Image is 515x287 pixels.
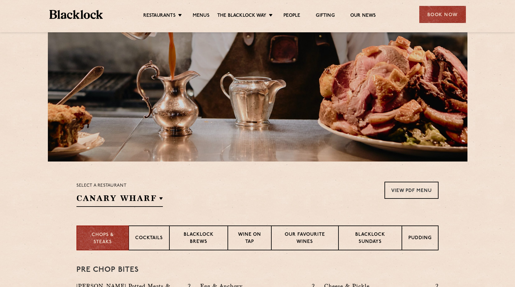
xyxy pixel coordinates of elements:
[350,13,376,20] a: Our News
[49,10,103,19] img: BL_Textured_Logo-footer-cropped.svg
[419,6,466,23] div: Book Now
[143,13,176,20] a: Restaurants
[76,182,163,190] p: Select a restaurant
[345,231,395,246] p: Blacklock Sundays
[176,231,221,246] p: Blacklock Brews
[83,232,122,246] p: Chops & Steaks
[278,231,332,246] p: Our favourite wines
[217,13,266,20] a: The Blacklock Way
[283,13,300,20] a: People
[76,193,163,207] h2: Canary Wharf
[316,13,334,20] a: Gifting
[135,235,163,243] p: Cocktails
[76,266,439,274] h3: Pre Chop Bites
[193,13,209,20] a: Menus
[384,182,439,199] a: View PDF Menu
[234,231,265,246] p: Wine on Tap
[408,235,432,243] p: Pudding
